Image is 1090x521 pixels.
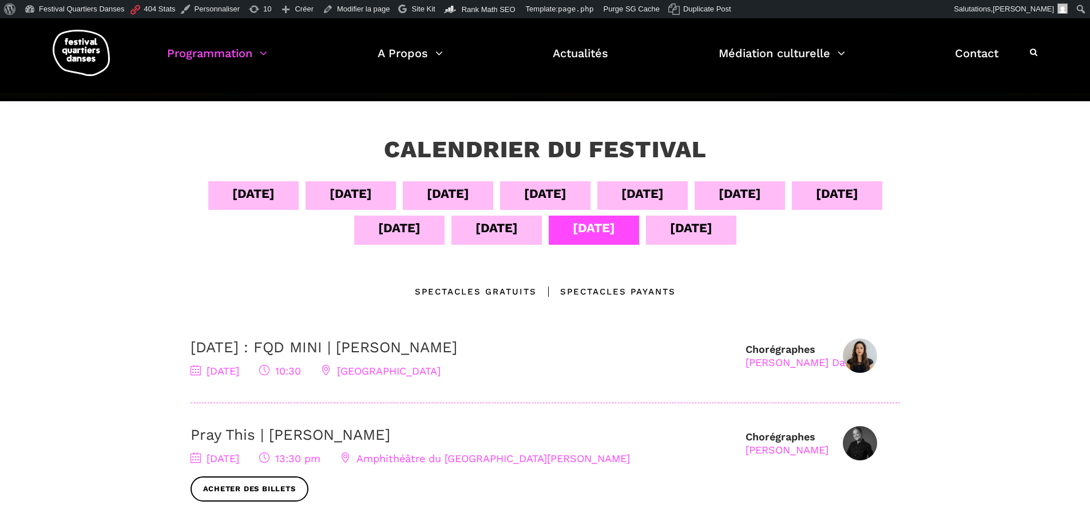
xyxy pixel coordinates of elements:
a: Pray This | [PERSON_NAME] [191,426,390,443]
div: [DATE] [232,184,275,204]
a: Programmation [167,43,267,77]
span: page.php [558,5,594,13]
div: [DATE] [719,184,761,204]
span: Rank Math SEO [462,5,516,14]
a: A Propos [378,43,443,77]
a: Acheter des billets [191,476,308,502]
span: [DATE] [191,365,239,377]
a: Médiation culturelle [719,43,845,77]
div: [DATE] [330,184,372,204]
div: Spectacles Payants [537,285,676,299]
a: Contact [955,43,998,77]
h3: Calendrier du festival [384,136,707,164]
div: [DATE] [670,218,712,238]
img: Denise Clarke [843,426,877,460]
img: IMG01031-Edit [843,339,877,373]
div: Chorégraphes [746,343,862,369]
span: Site Kit [411,5,435,13]
div: Spectacles gratuits [415,285,537,299]
div: [DATE] [621,184,664,204]
div: Chorégraphes [746,430,829,457]
div: [DATE] [524,184,566,204]
div: [PERSON_NAME] [746,443,829,456]
div: [DATE] [816,184,858,204]
span: 13:30 pm [259,452,320,464]
a: [DATE] : FQD MINI | [PERSON_NAME] [191,339,457,356]
img: logo-fqd-med [53,30,110,76]
span: Amphithéâtre du [GEOGRAPHIC_DATA][PERSON_NAME] [340,452,630,464]
div: [DATE] [573,218,615,238]
div: [DATE] [475,218,518,238]
a: Actualités [553,43,608,77]
div: [DATE] [427,184,469,204]
span: [GEOGRAPHIC_DATA] [321,365,441,377]
div: [PERSON_NAME] Danse [746,356,862,369]
span: [DATE] [191,452,239,464]
span: [PERSON_NAME] [993,5,1054,13]
span: 10:30 [259,365,301,377]
div: [DATE] [378,218,421,238]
